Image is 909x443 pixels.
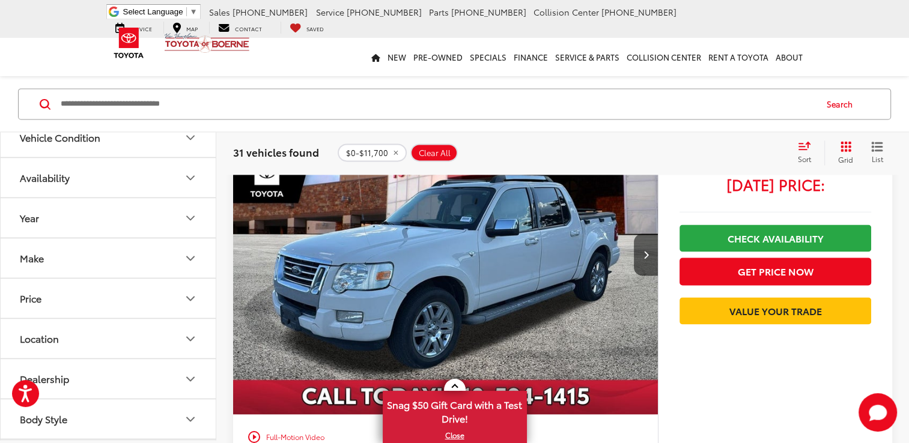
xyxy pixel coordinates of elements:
[1,118,217,157] button: Vehicle ConditionVehicle Condition
[862,141,892,165] button: List View
[410,144,458,162] button: Clear All
[384,38,410,76] a: New
[233,95,659,414] a: 2008 Ford Explorer Sport Trac Limited2008 Ford Explorer Sport Trac Limited2008 Ford Explorer Spor...
[106,23,151,62] img: Toyota
[466,38,510,76] a: Specials
[20,172,70,183] div: Availability
[552,38,623,76] a: Service & Parts: Opens in a new tab
[679,258,871,285] button: Get Price Now
[183,211,198,225] div: Year
[1,238,217,277] button: MakeMake
[679,225,871,252] a: Check Availability
[679,178,871,190] span: [DATE] Price:
[20,212,39,223] div: Year
[384,392,526,429] span: Snag $50 Gift Card with a Test Drive!
[1,359,217,398] button: DealershipDealership
[410,38,466,76] a: Pre-Owned
[20,373,69,384] div: Dealership
[347,6,422,18] span: [PHONE_NUMBER]
[316,6,344,18] span: Service
[871,154,883,164] span: List
[1,319,217,358] button: LocationLocation
[164,32,250,53] img: Vic Vaughan Toyota of Boerne
[419,148,451,158] span: Clear All
[123,7,183,16] span: Select Language
[59,90,815,119] input: Search by Make, Model, or Keyword
[183,331,198,346] div: Location
[368,38,384,76] a: Home
[534,6,599,18] span: Collision Center
[20,413,67,424] div: Body Style
[106,22,161,34] a: Service
[429,6,449,18] span: Parts
[183,170,198,185] div: Availability
[233,95,659,415] img: 2008 Ford Explorer Sport Trac Limited
[281,22,333,34] a: My Saved Vehicles
[1,158,217,197] button: AvailabilityAvailability
[233,95,659,414] div: 2008 Ford Explorer Sport Trac Limited 0
[186,7,187,16] span: ​
[679,297,871,324] a: Value Your Trade
[792,141,824,165] button: Select sort value
[20,333,59,344] div: Location
[815,89,870,119] button: Search
[183,412,198,426] div: Body Style
[451,6,526,18] span: [PHONE_NUMBER]
[183,251,198,265] div: Make
[163,22,207,34] a: Map
[190,7,198,16] span: ▼
[20,131,100,143] div: Vehicle Condition
[623,38,705,76] a: Collision Center
[346,148,388,158] span: $0-$11,700
[338,144,407,162] button: remove 0-11700
[183,291,198,306] div: Price
[1,399,217,438] button: Body StyleBody Style
[1,279,217,318] button: PricePrice
[209,22,271,34] a: Contact
[183,372,198,386] div: Dealership
[233,6,308,18] span: [PHONE_NUMBER]
[838,155,853,165] span: Grid
[824,141,862,165] button: Grid View
[634,234,658,276] button: Next image
[705,38,772,76] a: Rent a Toyota
[859,393,897,432] button: Toggle Chat Window
[233,145,319,160] span: 31 vehicles found
[510,38,552,76] a: Finance
[20,292,41,304] div: Price
[798,154,811,164] span: Sort
[20,252,44,264] div: Make
[772,38,806,76] a: About
[1,198,217,237] button: YearYear
[859,393,897,432] svg: Start Chat
[209,6,230,18] span: Sales
[183,130,198,145] div: Vehicle Condition
[306,25,324,32] span: Saved
[601,6,676,18] span: [PHONE_NUMBER]
[123,7,198,16] a: Select Language​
